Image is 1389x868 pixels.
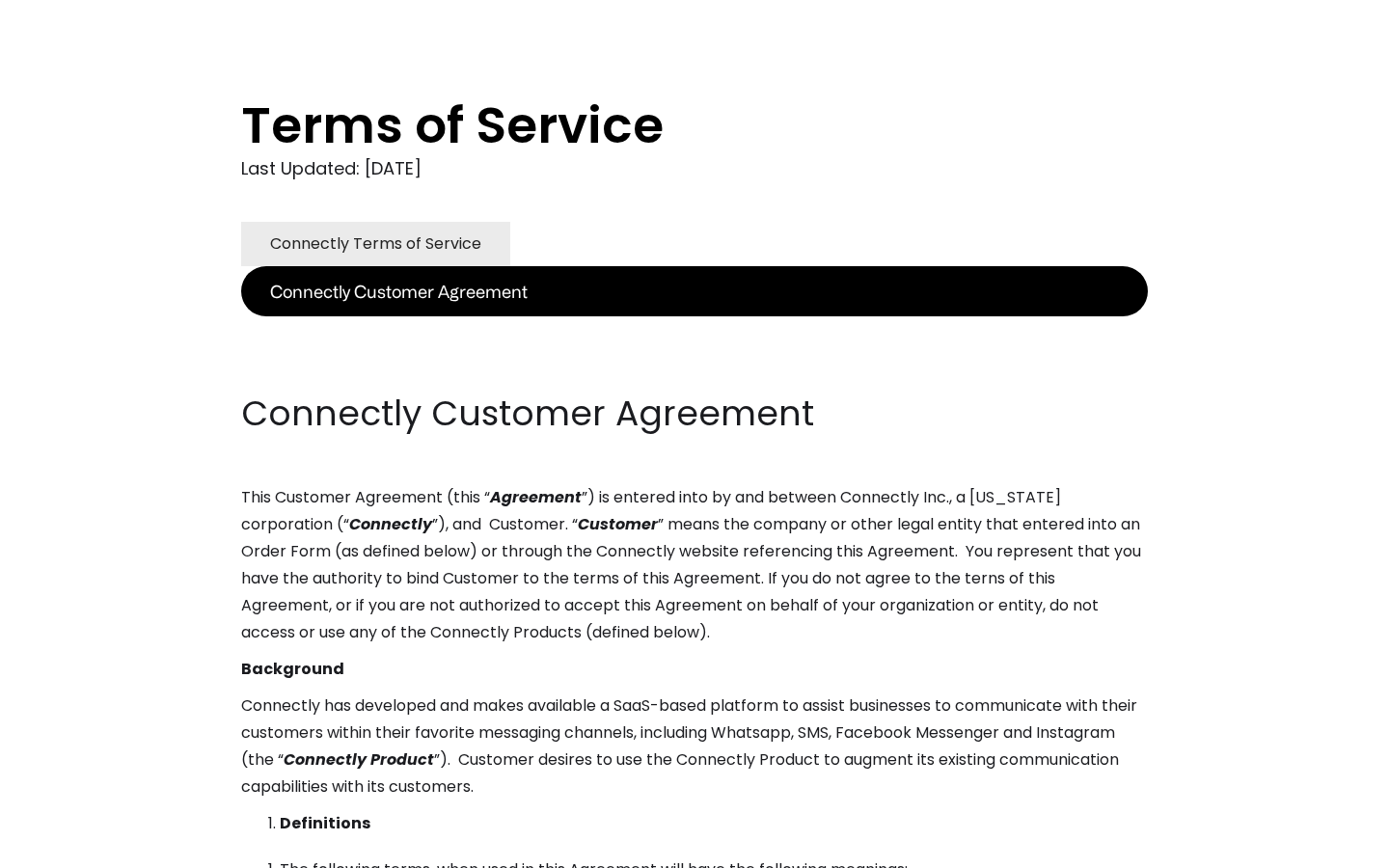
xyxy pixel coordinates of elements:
[284,748,434,771] em: Connectly Product
[241,390,1148,438] h2: Connectly Customer Agreement
[241,692,1148,800] p: Connectly has developed and makes available a SaaS-based platform to assist businesses to communi...
[280,812,370,834] strong: Definitions
[241,658,344,680] strong: Background
[241,484,1148,646] p: This Customer Agreement (this “ ”) is entered into by and between Connectly Inc., a [US_STATE] co...
[349,513,432,535] em: Connectly
[241,96,1071,154] h1: Terms of Service
[270,278,528,305] div: Connectly Customer Agreement
[39,834,116,861] ul: Language list
[490,486,582,508] em: Agreement
[241,316,1148,343] p: ‍
[270,231,481,258] div: Connectly Terms of Service
[19,832,116,861] aside: Language selected: English
[241,154,1148,183] div: Last Updated: [DATE]
[578,513,658,535] em: Customer
[241,353,1148,380] p: ‍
